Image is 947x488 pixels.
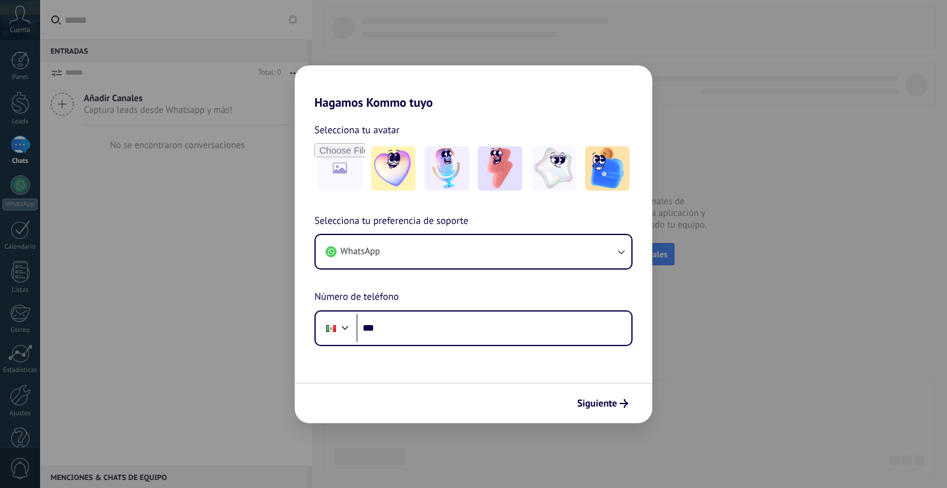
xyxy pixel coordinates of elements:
[371,146,416,191] img: -1.jpeg
[314,289,399,305] span: Número de teléfono
[314,122,400,138] span: Selecciona tu avatar
[531,146,576,191] img: -4.jpeg
[295,65,652,110] h2: Hagamos Kommo tuyo
[478,146,522,191] img: -3.jpeg
[585,146,629,191] img: -5.jpeg
[425,146,469,191] img: -2.jpeg
[577,399,617,408] span: Siguiente
[314,213,469,230] span: Selecciona tu preferencia de soporte
[572,393,634,414] button: Siguiente
[316,235,631,268] button: WhatsApp
[340,246,380,258] span: WhatsApp
[319,315,343,341] div: Mexico: + 52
